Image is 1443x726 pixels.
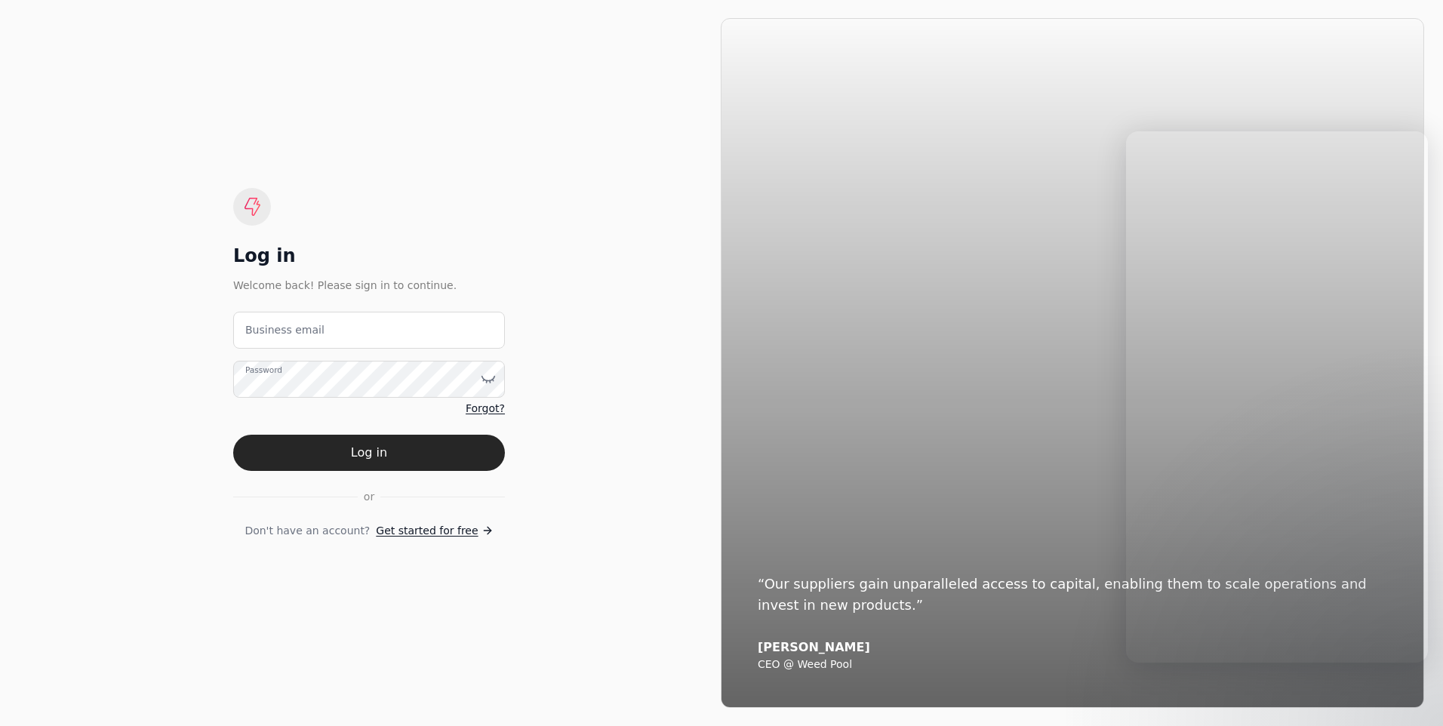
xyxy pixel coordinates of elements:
iframe: Intercom live chat [1392,675,1428,711]
div: “Our suppliers gain unparalleled access to capital, enabling them to scale operations and invest ... [758,574,1387,616]
div: [PERSON_NAME] [758,640,1387,655]
label: Password [245,364,282,376]
div: Welcome back! Please sign in to continue. [233,277,505,294]
label: Business email [245,322,325,338]
span: Get started for free [376,523,478,539]
span: or [364,489,374,505]
div: CEO @ Weed Pool [758,658,1387,672]
span: Don't have an account? [245,523,370,539]
div: Log in [233,244,505,268]
iframe: Intercom live chat [1126,131,1428,663]
button: Log in [233,435,505,471]
a: Forgot? [466,401,505,417]
a: Get started for free [376,523,493,539]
